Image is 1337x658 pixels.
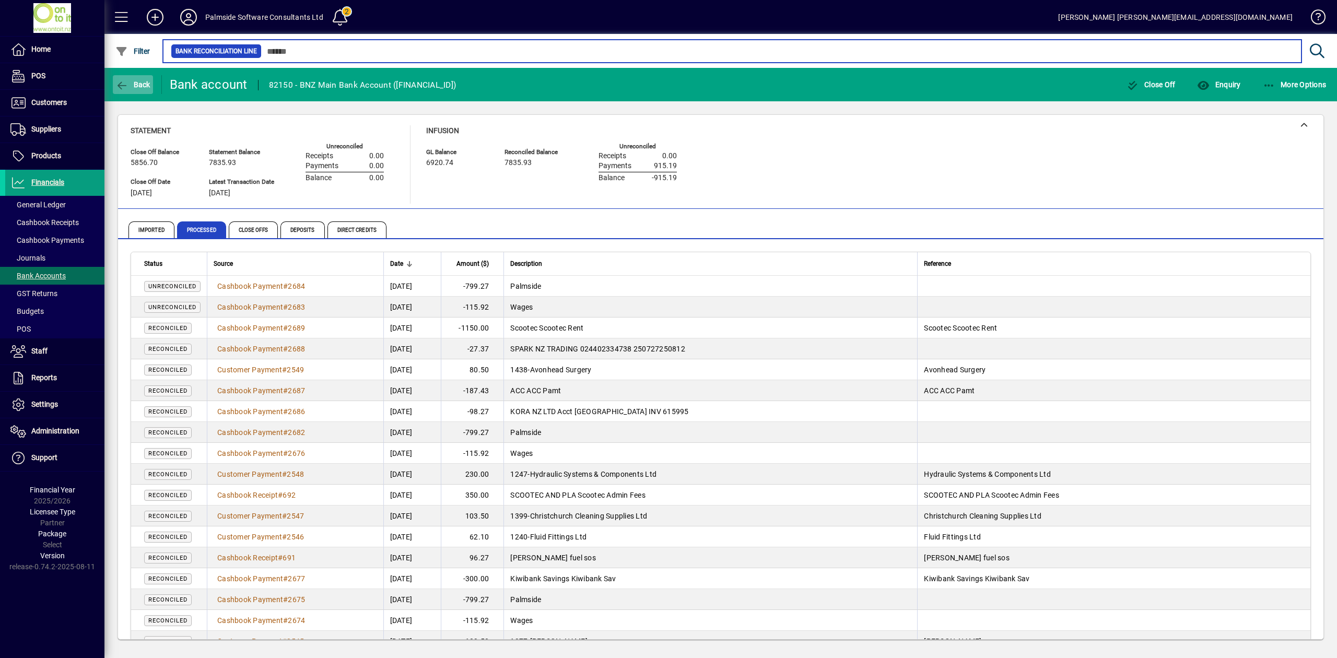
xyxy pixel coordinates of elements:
td: 80.50 [441,359,503,380]
span: Reconciled [148,408,187,415]
div: Reference [924,258,1297,269]
span: Scootec Scootec Rent [510,324,583,332]
span: Reconciled [148,492,187,499]
span: # [283,595,288,604]
td: -300.00 [441,568,503,589]
a: POS [5,320,104,338]
span: Journals [10,254,45,262]
span: Reconciled [148,638,187,645]
td: 230.00 [441,464,503,485]
a: Cashbook Receipt#691 [214,552,299,563]
span: Settings [31,400,58,408]
label: Unreconciled [326,143,363,150]
span: Budgets [10,307,44,315]
a: Cashbook Receipts [5,214,104,231]
td: [DATE] [383,443,441,464]
td: -115.92 [441,610,503,631]
span: 1399 [510,512,527,520]
td: [DATE] [383,276,441,297]
span: ACC ACC Pamt [510,386,561,395]
div: Status [144,258,201,269]
span: Reconciled [148,534,187,540]
span: Licensee Type [30,508,75,516]
button: Close Off [1124,75,1178,94]
span: 691 [283,554,296,562]
span: Unreconciled [148,283,196,290]
a: Cashbook Payment#2676 [214,448,309,459]
span: 915.19 [654,162,677,170]
span: 2677 [288,574,305,583]
span: # [282,512,287,520]
a: Settings [5,392,104,418]
td: [DATE] [383,547,441,568]
span: Back [115,80,150,89]
span: Direct Credits [327,221,386,238]
a: Cashbook Payment#2675 [214,594,309,605]
span: Filter [115,47,150,55]
span: 0.00 [369,152,384,160]
span: POS [31,72,45,80]
span: 2675 [288,595,305,604]
span: Reconciled [148,429,187,436]
span: 2674 [288,616,305,625]
span: 5856.70 [131,159,158,167]
span: Payments [306,162,338,170]
span: [PERSON_NAME] [924,637,981,645]
span: # [283,303,288,311]
a: Customer Payment#2546 [214,531,308,543]
span: Statement Balance [209,149,274,156]
a: Cashbook Payment#2688 [214,343,309,355]
span: Reconciled [148,387,187,394]
span: Reconciled [148,513,187,520]
span: 1247 [510,470,527,478]
a: Customer Payment#2547 [214,510,308,522]
span: 2683 [288,303,305,311]
a: Budgets [5,302,104,320]
span: Customer Payment [217,512,282,520]
a: Support [5,445,104,471]
td: -799.27 [441,589,503,610]
span: Cashbook Payments [10,236,84,244]
span: Description [510,258,542,269]
span: Payments [599,162,631,170]
span: Cashbook Payment [217,616,283,625]
td: [DATE] [383,610,441,631]
a: Cashbook Payments [5,231,104,249]
td: 350.00 [441,485,503,506]
span: Avonhead Surgery [530,366,592,374]
span: Reference [924,258,951,269]
span: Reconciled [148,575,187,582]
span: 2547 [287,512,304,520]
span: Reconciled [148,367,187,373]
span: [DATE] [131,189,152,197]
span: Unreconciled [148,304,196,311]
span: # [283,428,288,437]
span: Wages [510,449,533,457]
span: Hydraulic Systems & Components Ltd [924,470,1051,478]
span: # [283,324,288,332]
span: Customer Payment [217,470,282,478]
span: Cashbook Payment [217,324,283,332]
span: Kiwibank Savings Kiwibank Sav [924,574,1029,583]
span: 2549 [287,366,304,374]
a: POS [5,63,104,89]
a: Bank Accounts [5,267,104,285]
span: 0.00 [369,174,384,182]
span: More Options [1263,80,1327,89]
span: Source [214,258,233,269]
span: Fluid Fittings Ltd [530,533,587,541]
span: Latest Transaction Date [209,179,274,185]
td: [DATE] [383,359,441,380]
span: # [283,574,288,583]
span: Cashbook Payment [217,407,283,416]
span: Reconciled [148,617,187,624]
td: [DATE] [383,526,441,547]
span: Suppliers [31,125,61,133]
button: Filter [113,42,153,61]
span: Customer Payment [217,366,282,374]
span: Cashbook Payment [217,345,283,353]
a: Customer Payment#2548 [214,468,308,480]
td: [DATE] [383,506,441,526]
span: Reconciled [148,596,187,603]
span: 7835.93 [209,159,236,167]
